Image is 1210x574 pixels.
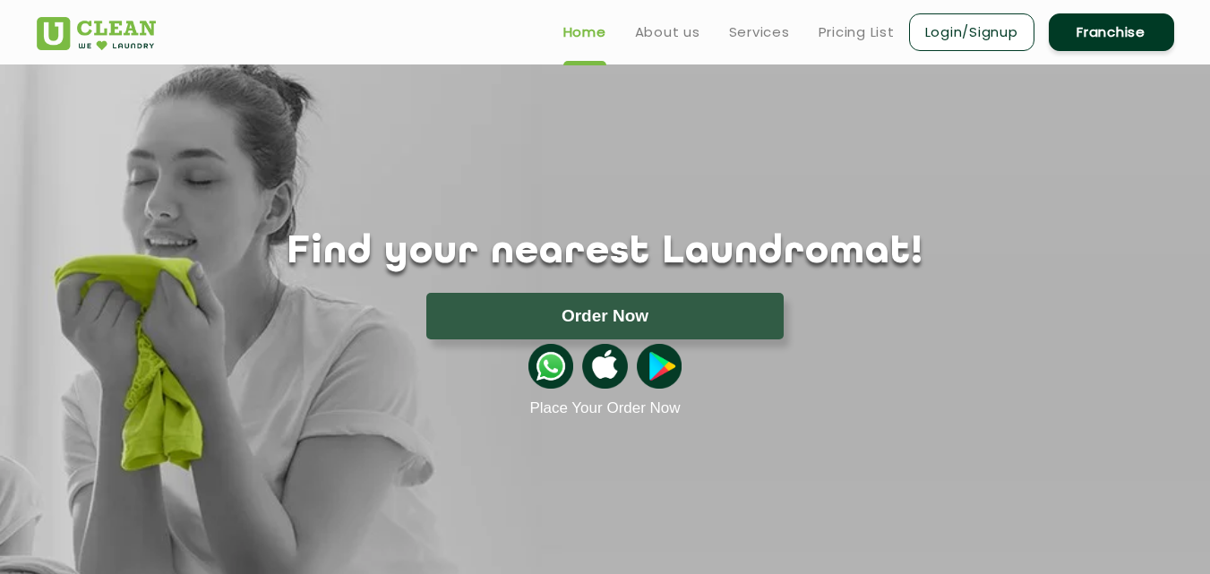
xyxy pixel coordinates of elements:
a: Services [729,21,790,43]
img: apple-icon.png [582,344,627,389]
a: About us [635,21,700,43]
a: Home [563,21,606,43]
button: Order Now [426,293,784,339]
a: Pricing List [819,21,895,43]
img: playstoreicon.png [637,344,682,389]
img: whatsappicon.png [528,344,573,389]
a: Place Your Order Now [529,399,680,417]
a: Login/Signup [909,13,1034,51]
h1: Find your nearest Laundromat! [23,230,1188,275]
a: Franchise [1049,13,1174,51]
img: UClean Laundry and Dry Cleaning [37,17,156,50]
